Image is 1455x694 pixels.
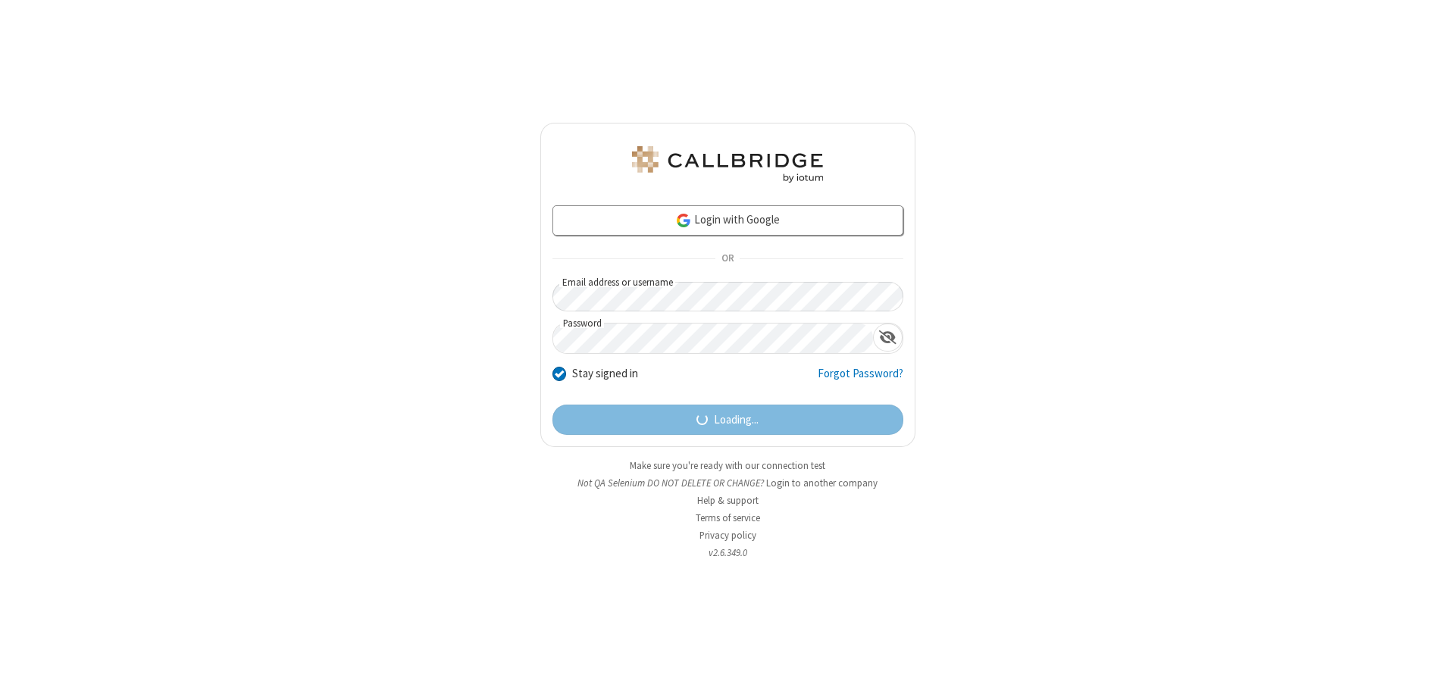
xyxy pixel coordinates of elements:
li: Not QA Selenium DO NOT DELETE OR CHANGE? [540,476,915,490]
label: Stay signed in [572,365,638,383]
a: Login with Google [552,205,903,236]
a: Make sure you're ready with our connection test [630,459,825,472]
span: Loading... [714,411,759,429]
a: Help & support [697,494,759,507]
div: Show password [873,324,903,352]
a: Terms of service [696,511,760,524]
input: Password [553,324,873,353]
button: Loading... [552,405,903,435]
button: Login to another company [766,476,878,490]
input: Email address or username [552,282,903,311]
span: OR [715,249,740,270]
a: Privacy policy [699,529,756,542]
img: QA Selenium DO NOT DELETE OR CHANGE [629,146,826,183]
li: v2.6.349.0 [540,546,915,560]
img: google-icon.png [675,212,692,229]
a: Forgot Password? [818,365,903,394]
